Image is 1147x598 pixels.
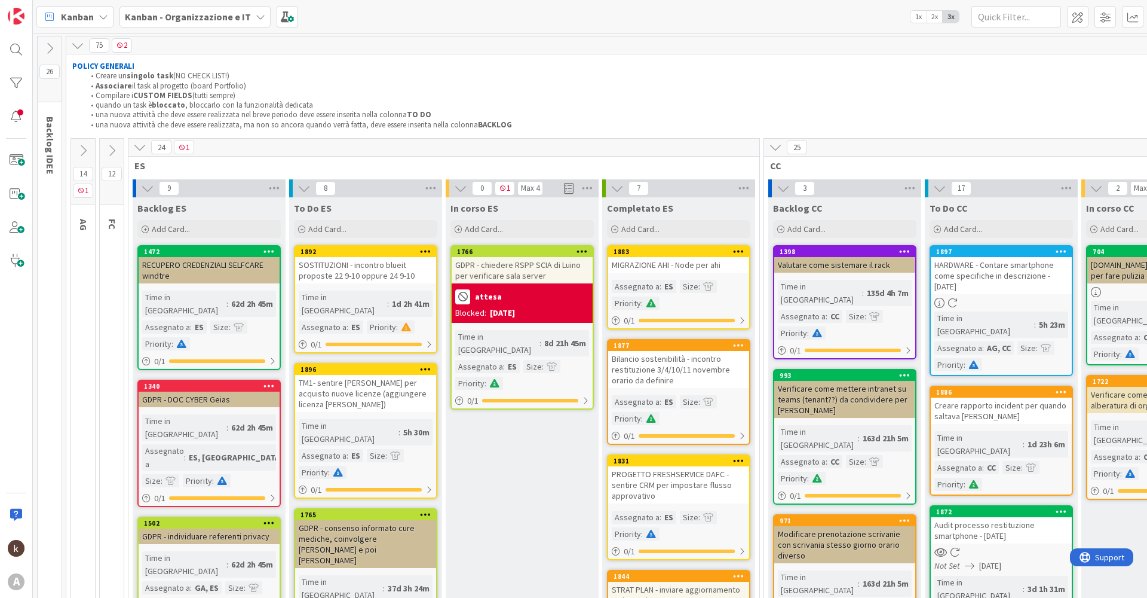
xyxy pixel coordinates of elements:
[484,377,486,390] span: :
[144,382,280,390] div: 1340
[134,160,744,172] span: ES
[78,219,90,231] span: AG
[539,337,541,350] span: :
[328,466,330,479] span: :
[931,246,1072,294] div: 1897HARDWARE - Contare smartphone come specifiche in descrizione - [DATE]
[807,327,809,340] span: :
[106,219,118,230] span: FC
[385,449,387,462] span: :
[608,429,749,444] div: 0/1
[299,419,398,446] div: Time in [GEOGRAPHIC_DATA]
[862,286,864,300] span: :
[774,246,915,273] div: 1398Valutare come sistemare il rack
[774,526,915,563] div: Modificare prenotazione scrivanie con scrivania stesso giorno orario diverso
[661,511,676,524] div: ES
[521,185,539,191] div: Max 4
[398,426,400,439] span: :
[299,466,328,479] div: Priority
[226,558,228,571] span: :
[774,370,915,418] div: 993Verificare come mettere intranet su teams (tenant??) da condividere per [PERSON_NAME]
[934,312,1034,338] div: Time in [GEOGRAPHIC_DATA]
[142,321,190,334] div: Assegnato a
[774,257,915,273] div: Valutare come sistemare il rack
[25,2,54,16] span: Support
[931,387,1072,398] div: 1886
[61,10,94,24] span: Kanban
[478,120,512,130] strong: BACKLOG
[73,167,93,181] span: 14
[860,432,912,445] div: 163d 21h 5m
[387,297,389,310] span: :
[971,6,1061,28] input: Quick Filter...
[389,297,433,310] div: 1d 2h 41m
[190,581,192,594] span: :
[1120,467,1122,480] span: :
[455,360,503,373] div: Assegnato a
[295,375,436,412] div: TM1- sentire [PERSON_NAME] per acquisto nuove licenze (aggiungere licenza [PERSON_NAME])
[1023,582,1025,596] span: :
[1034,318,1036,331] span: :
[790,490,801,502] span: 0 / 1
[541,337,589,350] div: 8d 21h 45m
[931,257,1072,294] div: HARDWARE - Contare smartphone come specifiche in descrizione - [DATE]
[139,246,280,283] div: 1472RECUPERO CREDENZIALI SELFCARE windtre
[186,451,286,464] div: ES, [GEOGRAPHIC_DATA]
[295,246,436,283] div: 1892SOSTITUZIONI - incontro blueit proposte 22 9-10 oppure 24 9-10
[308,224,346,234] span: Add Card...
[300,511,436,519] div: 1765
[315,181,336,196] span: 8
[607,202,673,214] span: Completato ES
[780,371,915,380] div: 993
[934,431,1023,457] div: Time in [GEOGRAPHIC_DATA]
[1025,582,1068,596] div: 3d 1h 31m
[930,202,968,214] span: To Do CC
[139,529,280,544] div: GDPR - individuare referenti privacy
[142,291,226,317] div: Time in [GEOGRAPHIC_DATA]
[774,515,915,563] div: 971Modificare prenotazione scrivanie con scrivania stesso giorno orario diverso
[299,321,346,334] div: Assegnato a
[44,117,56,175] span: Backlog IDEE
[624,545,635,558] span: 0 / 1
[608,456,749,504] div: 1831PROGETTO FRESHSERVICE DAFC - sentire CRM per impostare flusso approvativo
[161,474,162,487] span: :
[680,395,698,408] div: Size
[1017,341,1036,355] div: Size
[698,511,700,524] span: :
[612,395,660,408] div: Assegnato a
[624,430,635,443] span: 0 / 1
[864,455,866,468] span: :
[139,518,280,529] div: 1502
[826,310,827,323] span: :
[152,224,190,234] span: Add Card...
[299,291,387,317] div: Time in [GEOGRAPHIC_DATA]
[455,307,486,319] div: Blocked:
[660,511,661,524] span: :
[780,517,915,525] div: 971
[183,474,212,487] div: Priority
[864,286,912,300] div: 135d 4h 7m
[608,544,749,559] div: 0/1
[8,8,24,25] img: Visit kanbanzone.com
[295,337,436,352] div: 0/1
[244,581,246,594] span: :
[612,280,660,293] div: Assegnato a
[1036,341,1038,355] span: :
[225,581,244,594] div: Size
[858,432,860,445] span: :
[612,412,641,425] div: Priority
[295,520,436,568] div: GDPR - consenso informato cure mediche, coinvolgere [PERSON_NAME] e poi [PERSON_NAME]
[505,360,520,373] div: ES
[139,381,280,392] div: 1340
[774,489,915,504] div: 0/1
[936,388,1072,396] div: 1886
[212,474,214,487] span: :
[142,581,190,594] div: Assegnato a
[229,321,231,334] span: :
[934,341,982,355] div: Assegnato a
[457,248,593,256] div: 1766
[864,310,866,323] span: :
[660,395,661,408] span: :
[159,181,179,196] span: 9
[934,478,964,491] div: Priority
[295,364,436,375] div: 1896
